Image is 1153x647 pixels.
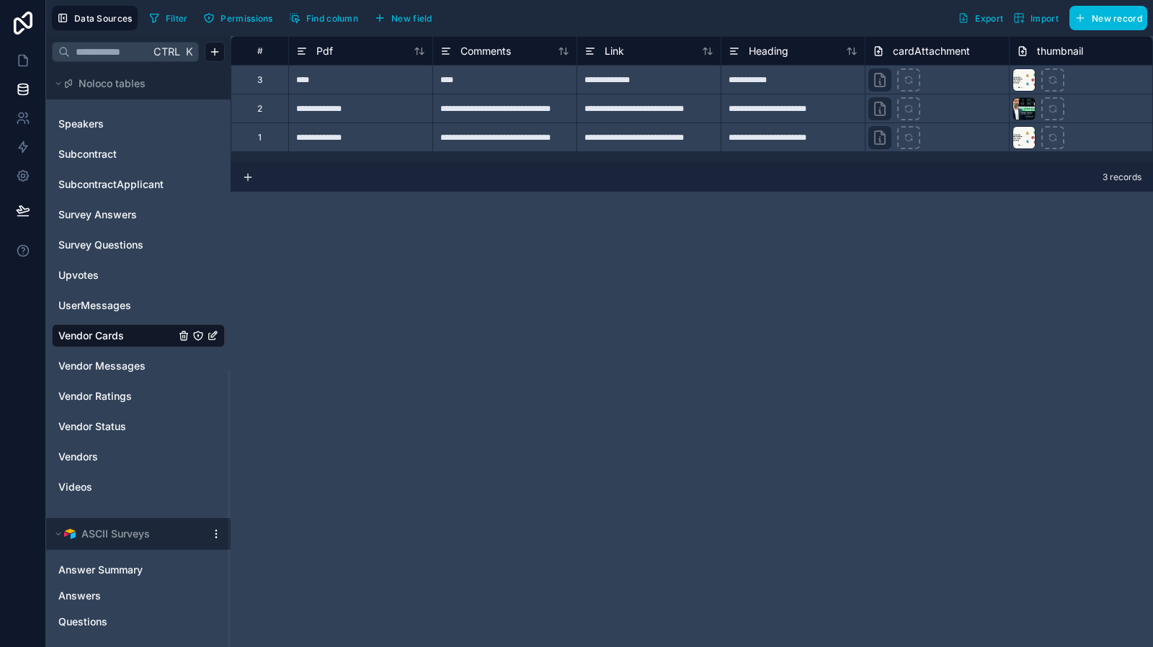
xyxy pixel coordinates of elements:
[391,13,432,24] span: New field
[52,415,225,438] div: Vendor Status
[58,298,131,313] span: UserMessages
[81,527,150,541] span: ASCII Surveys
[953,6,1008,30] button: Export
[1064,6,1147,30] a: New record
[58,450,175,464] a: Vendors
[52,73,216,94] button: Noloco tables
[1103,171,1141,183] span: 3 records
[58,268,175,282] a: Upvotes
[52,6,138,30] button: Data Sources
[58,329,124,343] span: Vendor Cards
[184,47,194,57] span: K
[242,45,277,56] div: #
[58,359,175,373] a: Vendor Messages
[52,203,225,226] div: Survey Answers
[306,13,358,24] span: Find column
[198,7,277,29] button: Permissions
[369,7,437,29] button: New field
[58,329,175,343] a: Vendor Cards
[52,173,225,196] div: SubcontractApplicant
[52,233,225,256] div: Survey Questions
[58,117,175,131] a: Speakers
[58,419,175,434] a: Vendor Status
[152,43,182,61] span: Ctrl
[52,558,225,581] div: Answer Summary
[257,74,262,86] div: 3
[52,112,225,135] div: Speakers
[58,177,164,192] span: SubcontractApplicant
[893,44,970,58] span: cardAttachment
[52,324,225,347] div: Vendor Cards
[1092,13,1142,24] span: New record
[58,238,143,252] span: Survey Questions
[1037,44,1083,58] span: thumbnail
[58,208,175,222] a: Survey Answers
[58,238,175,252] a: Survey Questions
[749,44,788,58] span: Heading
[52,294,225,317] div: UserMessages
[58,389,175,403] a: Vendor Ratings
[58,480,175,494] a: Videos
[58,419,126,434] span: Vendor Status
[58,117,104,131] span: Speakers
[58,268,99,282] span: Upvotes
[58,298,175,313] a: UserMessages
[58,208,137,222] span: Survey Answers
[143,7,193,29] button: Filter
[221,13,272,24] span: Permissions
[52,584,225,607] div: Answers
[52,385,225,408] div: Vendor Ratings
[64,528,76,540] img: Airtable Logo
[316,44,333,58] span: Pdf
[58,480,92,494] span: Videos
[52,476,225,499] div: Videos
[79,76,146,91] span: Noloco tables
[460,44,511,58] span: Comments
[257,103,262,115] div: 2
[58,589,101,603] span: Answers
[605,44,624,58] span: Link
[58,615,107,629] span: Questions
[74,13,133,24] span: Data Sources
[58,147,117,161] span: Subcontract
[58,615,190,629] a: Questions
[58,589,190,603] a: Answers
[198,7,283,29] a: Permissions
[58,359,146,373] span: Vendor Messages
[52,610,225,633] div: Questions
[58,147,175,161] a: Subcontract
[52,143,225,166] div: Subcontract
[58,563,143,577] span: Answer Summary
[166,13,188,24] span: Filter
[1069,6,1147,30] button: New record
[1008,6,1064,30] button: Import
[284,7,363,29] button: Find column
[1030,13,1059,24] span: Import
[52,354,225,378] div: Vendor Messages
[52,524,205,544] button: Airtable LogoASCII Surveys
[52,264,225,287] div: Upvotes
[58,450,98,464] span: Vendors
[58,389,132,403] span: Vendor Ratings
[258,132,262,143] div: 1
[52,445,225,468] div: Vendors
[58,563,190,577] a: Answer Summary
[58,177,175,192] a: SubcontractApplicant
[975,13,1003,24] span: Export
